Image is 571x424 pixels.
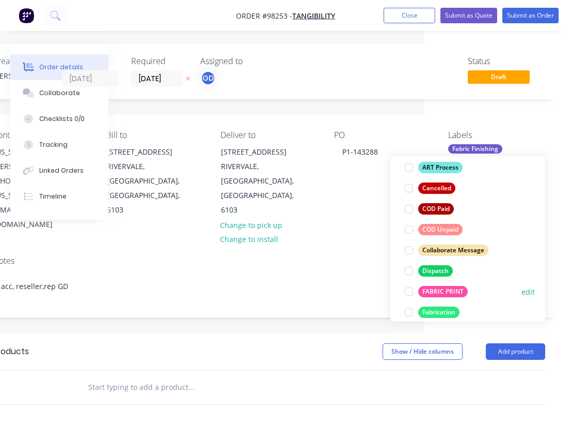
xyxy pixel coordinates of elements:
[200,70,216,86] button: GD
[401,181,459,195] button: Cancelled
[440,8,497,23] button: Submit as Quote
[221,145,307,159] div: [STREET_ADDRESS]
[212,144,315,218] div: [STREET_ADDRESS]RIVERVALE, [GEOGRAPHIC_DATA], [GEOGRAPHIC_DATA], 6103
[215,232,284,246] button: Change to install
[418,265,453,277] div: Dispatch
[10,80,108,106] button: Collaborate
[401,202,458,216] button: COD Paid
[131,56,188,66] div: Required
[39,166,84,175] div: Linked Orders
[39,88,80,98] div: Collaborate
[418,183,455,194] div: Cancelled
[486,343,545,360] button: Add product
[401,160,467,175] button: ART Process
[292,11,335,21] a: TANGIBILITY
[384,8,435,23] button: Close
[401,243,493,258] button: Collaborate Message
[10,184,108,209] button: Timeline
[10,132,108,158] button: Tracking
[334,144,386,159] div: P1-143288
[418,307,459,318] div: Fabrication
[10,158,108,184] button: Linked Orders
[107,159,193,217] div: RIVERVALE, [GEOGRAPHIC_DATA], [GEOGRAPHIC_DATA], 6103
[468,70,530,83] span: Draft
[401,305,464,320] button: Fabrication
[468,56,545,66] div: Status
[88,377,294,398] input: Start typing to add a product...
[221,159,307,217] div: RIVERVALE, [GEOGRAPHIC_DATA], [GEOGRAPHIC_DATA], 6103
[448,144,502,154] div: Fabric Finishing
[107,145,193,159] div: [STREET_ADDRESS]
[334,130,431,140] div: PO
[418,224,463,235] div: COD Unpaid
[98,144,201,218] div: [STREET_ADDRESS]RIVERVALE, [GEOGRAPHIC_DATA], [GEOGRAPHIC_DATA], 6103
[401,222,467,237] button: COD Unpaid
[418,203,454,215] div: COD Paid
[220,130,318,140] div: Deliver to
[418,286,468,297] div: FABRIC PRINT
[502,8,559,23] button: Submit as Order
[39,63,83,72] div: Order details
[10,106,108,132] button: Checklists 0/0
[19,8,34,23] img: Factory
[10,54,108,80] button: Order details
[39,192,67,201] div: Timeline
[521,286,535,297] button: edit
[448,130,545,140] div: Labels
[39,114,85,124] div: Checklists 0/0
[236,11,292,21] span: Order #98253 -
[39,140,68,149] div: Tracking
[200,56,304,66] div: Assigned to
[106,130,203,140] div: Bill to
[401,264,457,278] button: Dispatch
[383,343,463,360] button: Show / Hide columns
[401,284,472,299] button: FABRIC PRINT
[418,162,463,173] div: ART Process
[418,245,488,256] div: Collaborate Message
[215,218,288,232] button: Change to pick up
